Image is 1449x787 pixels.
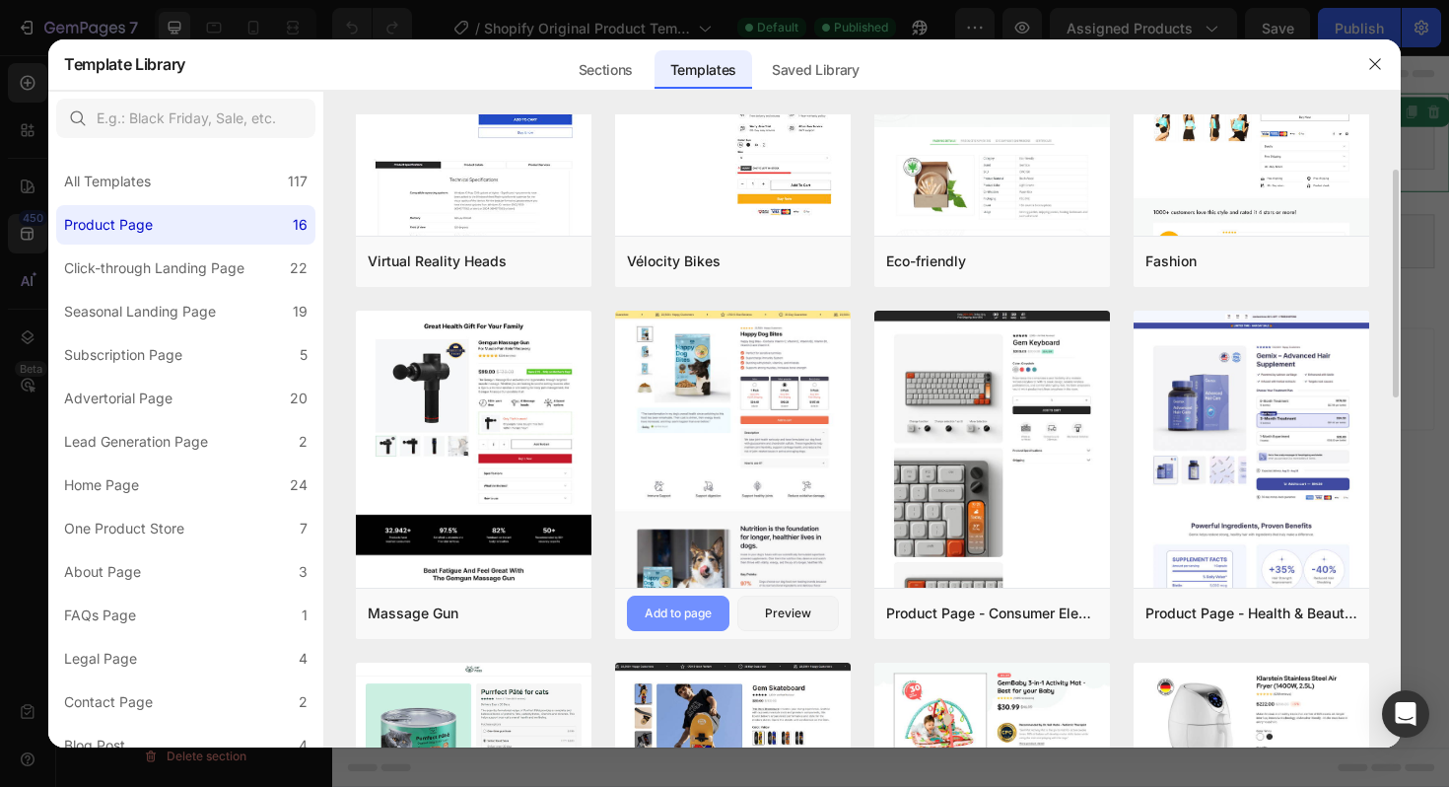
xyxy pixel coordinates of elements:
[534,322,638,343] div: Generate layout
[64,734,125,757] div: Blog Post
[627,596,729,631] button: Add to page
[379,322,499,343] div: Choose templates
[300,343,308,367] div: 5
[64,213,153,237] div: Product Page
[293,213,308,237] div: 16
[64,256,244,280] div: Click-through Landing Page
[64,300,216,323] div: Seasonal Landing Page
[64,560,141,584] div: About Page
[545,278,639,299] span: Add section
[913,51,1127,69] div: Shopify section: Product information
[370,347,505,365] span: inspired by CRO experts
[288,170,308,193] div: 117
[368,602,458,625] div: Massage Gun
[299,690,308,714] div: 2
[300,517,308,540] div: 7
[627,250,721,273] div: Vélocity Bikes
[299,430,308,454] div: 2
[663,347,810,365] span: then drag & drop elements
[886,250,966,273] div: Eco-friendly
[563,50,649,90] div: Sections
[64,430,208,454] div: Lead Generation Page
[64,604,136,627] div: FAQs Page
[64,343,182,367] div: Subscription Page
[290,473,308,497] div: 24
[655,50,752,90] div: Templates
[886,602,1098,625] div: Product Page - Consumer Electronics - Keyboard
[756,50,875,90] div: Saved Library
[64,690,153,714] div: Contact Page
[64,517,184,540] div: One Product Store
[1145,250,1197,273] div: Fashion
[765,605,811,622] div: Preview
[64,38,185,90] h2: Template Library
[299,647,308,671] div: 4
[299,734,308,757] div: 4
[302,604,308,627] div: 1
[293,300,308,323] div: 19
[1145,602,1357,625] div: Product Page - Health & Beauty - Hair Supplement
[56,99,315,138] input: E.g.: Black Friday, Sale, etc.
[64,647,137,671] div: Legal Page
[368,250,507,273] div: Virtual Reality Heads
[544,185,671,209] span: Related products
[290,387,308,410] div: 20
[64,473,139,497] div: Home Page
[64,387,172,410] div: Advertorial Page
[737,596,840,631] button: Preview
[645,605,712,622] div: Add to page
[678,322,798,343] div: Add blank section
[534,81,680,105] span: Product information
[531,347,637,365] span: from URL or image
[290,256,308,280] div: 22
[1382,690,1429,738] div: Open Intercom Messenger
[299,560,308,584] div: 3
[64,170,151,193] div: All Templates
